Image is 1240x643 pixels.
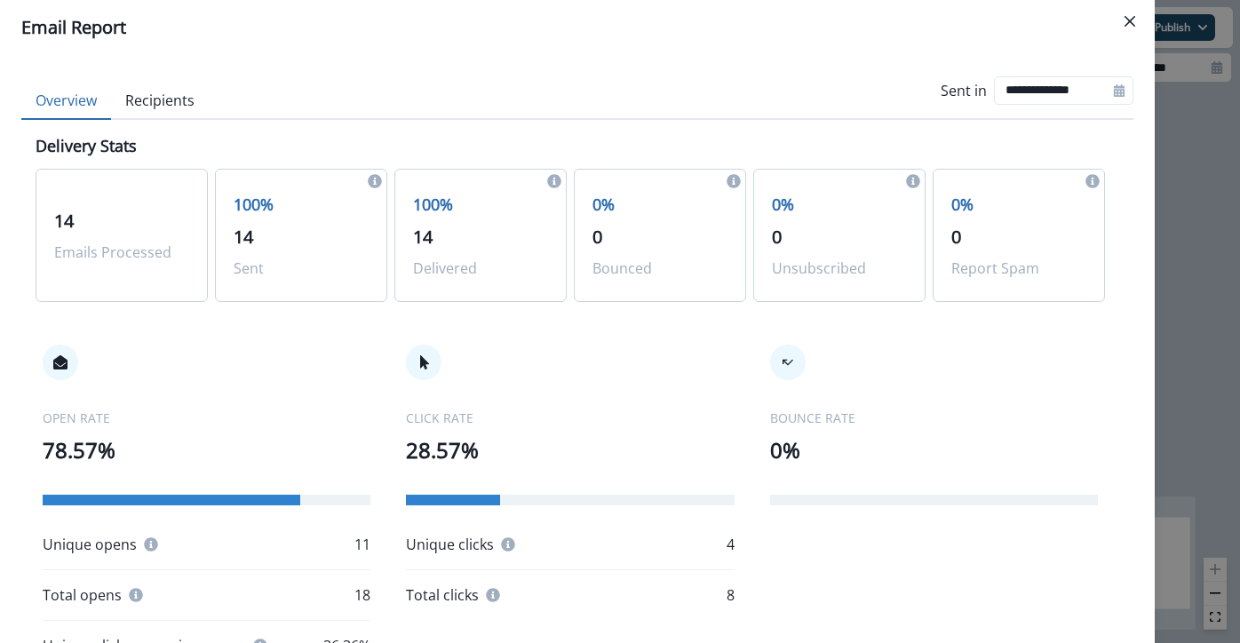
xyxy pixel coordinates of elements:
[770,409,1098,427] p: BOUNCE RATE
[234,258,369,279] p: Sent
[592,225,602,249] span: 0
[21,83,111,120] button: Overview
[406,534,494,555] p: Unique clicks
[406,584,479,606] p: Total clicks
[413,225,433,249] span: 14
[772,193,907,217] p: 0%
[1116,7,1144,36] button: Close
[941,80,987,101] p: Sent in
[951,193,1086,217] p: 0%
[234,193,369,217] p: 100%
[406,409,734,427] p: CLICK RATE
[772,258,907,279] p: Unsubscribed
[354,584,370,606] p: 18
[413,258,548,279] p: Delivered
[770,434,1098,466] p: 0%
[234,225,253,249] span: 14
[413,193,548,217] p: 100%
[727,584,735,606] p: 8
[592,193,727,217] p: 0%
[43,534,137,555] p: Unique opens
[772,225,782,249] span: 0
[43,584,122,606] p: Total opens
[111,83,209,120] button: Recipients
[951,225,961,249] span: 0
[406,434,734,466] p: 28.57%
[592,258,727,279] p: Bounced
[54,242,189,263] p: Emails Processed
[727,534,735,555] p: 4
[36,134,137,158] p: Delivery Stats
[54,209,74,233] span: 14
[354,534,370,555] p: 11
[43,409,370,427] p: OPEN RATE
[951,258,1086,279] p: Report Spam
[43,434,370,466] p: 78.57%
[21,14,1133,41] div: Email Report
